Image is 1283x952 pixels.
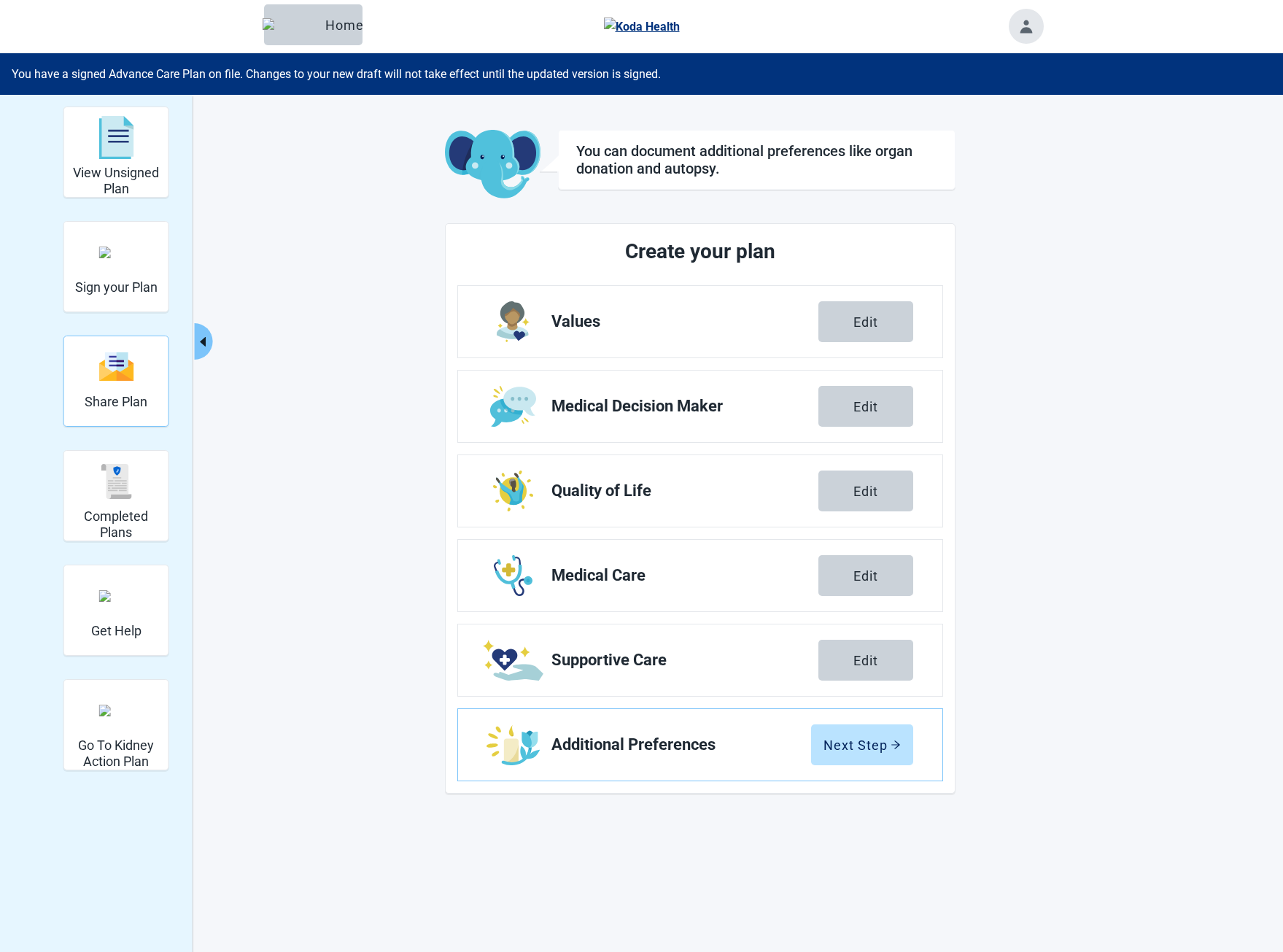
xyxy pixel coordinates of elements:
[195,335,209,349] span: caret-left
[512,236,888,268] h2: Create your plan
[357,130,1043,794] main: Main content
[551,567,818,584] span: Medical Care
[63,679,169,770] div: Go To Kidney Action Plan
[458,286,942,357] a: Edit Values section
[276,18,351,32] div: Home
[551,313,818,330] span: Values
[63,450,169,541] div: Completed Plans
[818,640,913,681] button: Edit
[63,336,169,427] div: Share Plan
[551,651,818,669] span: Supportive Care
[445,130,540,200] img: Koda Elephant
[551,482,818,500] span: Quality of Life
[818,471,913,511] button: Edit
[853,314,878,329] div: Edit
[458,371,942,442] a: Edit Medical Decision Maker section
[818,386,913,427] button: Edit
[853,399,878,414] div: Edit
[85,394,147,410] h2: Share Plan
[63,107,169,198] div: View Unsigned Plan
[551,398,818,415] span: Medical Decision Maker
[70,738,163,769] h2: Go To Kidney Action Plan
[458,455,942,527] a: Edit Quality of Life section
[853,484,878,498] div: Edit
[194,323,212,360] button: Collapse menu
[823,738,901,752] div: Next Step
[551,736,811,754] span: Additional Preferences
[458,709,942,781] a: Edit Additional Preferences section
[98,247,133,258] img: make_plan_official.svg
[264,4,363,45] button: ElephantHome
[98,705,133,716] img: kidney_action_plan.svg
[98,590,133,602] img: person-question.svg
[1009,9,1044,44] button: Toggle account menu
[70,165,163,196] h2: View Unsigned Plan
[63,221,169,312] div: Sign your Plan
[818,301,913,342] button: Edit
[63,565,169,656] div: Get Help
[891,740,901,750] span: arrow-right
[458,540,942,611] a: Edit Medical Care section
[458,624,942,696] a: Edit Supportive Care section
[853,568,878,583] div: Edit
[98,351,133,382] img: svg%3e
[576,142,937,177] h1: You can document additional preferences like organ donation and autopsy.
[853,653,878,667] div: Edit
[604,18,680,36] img: Koda Health
[91,623,142,639] h2: Get Help
[818,555,913,596] button: Edit
[75,279,158,295] h2: Sign your Plan
[98,116,133,160] img: svg%3e
[811,724,913,765] button: Next Steparrow-right
[70,508,163,540] h2: Completed Plans
[98,464,133,499] img: svg%3e
[263,18,319,31] img: Elephant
